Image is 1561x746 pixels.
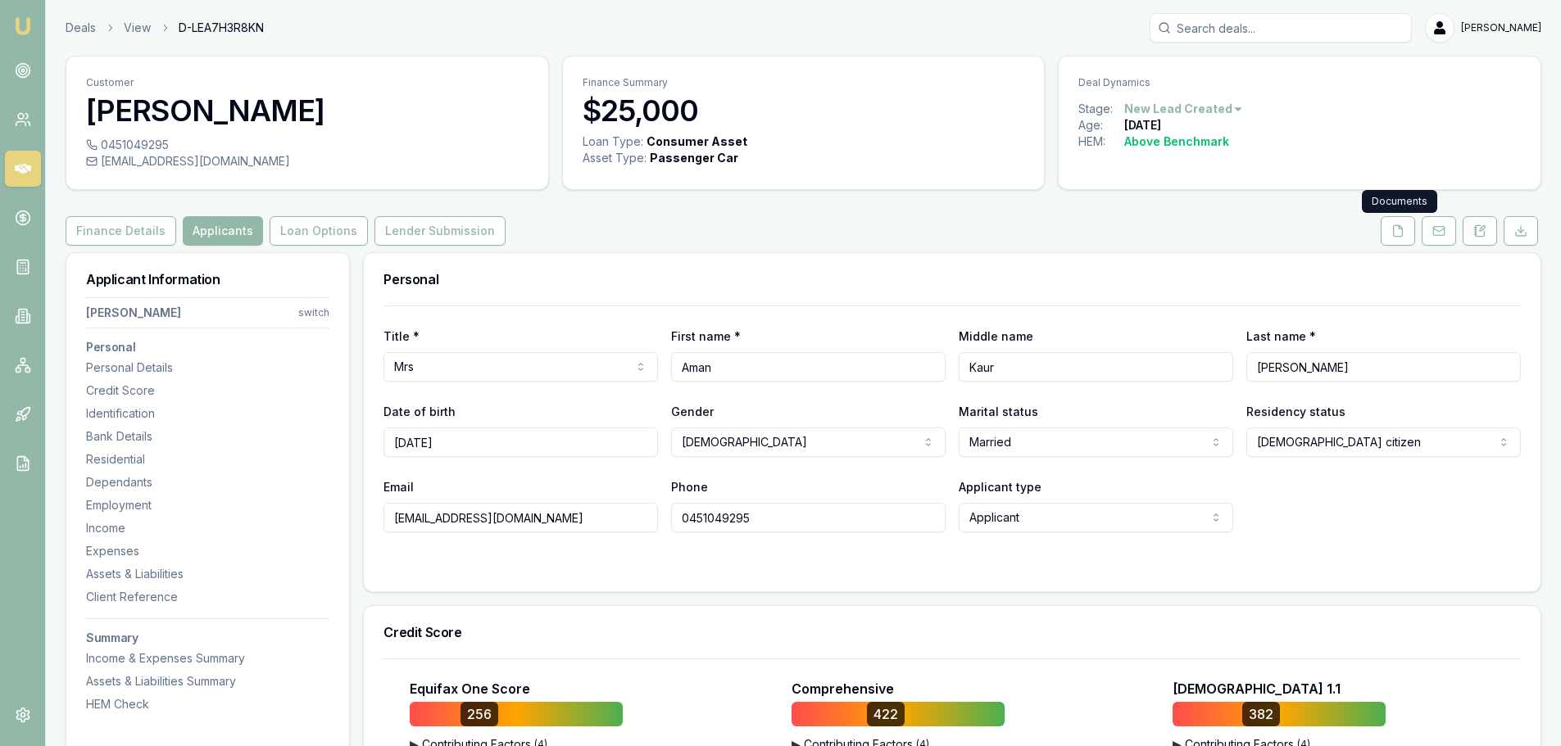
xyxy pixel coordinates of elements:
[959,480,1041,494] label: Applicant type
[86,305,181,321] div: [PERSON_NAME]
[179,216,266,246] a: Applicants
[86,520,329,536] div: Income
[383,405,456,418] label: Date of birth
[86,137,529,153] div: 0451049295
[86,273,329,286] h3: Applicant Information
[383,273,1521,286] h3: Personal
[1242,702,1280,726] div: 382
[383,626,1521,639] h3: Credit Score
[374,216,506,246] button: Lender Submission
[66,20,96,36] a: Deals
[647,133,747,150] div: Consumer Asset
[298,306,329,319] div: switch
[1124,117,1161,133] div: [DATE]
[86,405,329,422] div: Identification
[86,341,329,353] h3: Personal
[13,16,33,36] img: emu-icon-u.png
[86,632,329,644] h3: Summary
[867,702,905,726] div: 422
[86,153,529,170] div: [EMAIL_ADDRESS][DOMAIN_NAME]
[86,474,329,491] div: Dependants
[1246,329,1316,343] label: Last name *
[383,427,658,457] input: DD/MM/YYYY
[671,329,741,343] label: First name *
[1362,190,1437,213] div: Documents
[383,480,414,494] label: Email
[1173,679,1341,699] p: [DEMOGRAPHIC_DATA] 1.1
[179,20,264,36] span: D-LEA7H3R8KN
[671,405,714,418] label: Gender
[583,94,1025,127] h3: $25,000
[583,76,1025,89] p: Finance Summary
[671,480,708,494] label: Phone
[1150,13,1412,43] input: Search deals
[86,497,329,513] div: Employment
[371,216,509,246] a: Lender Submission
[1461,21,1541,34] span: [PERSON_NAME]
[86,94,529,127] h3: [PERSON_NAME]
[1124,133,1229,150] div: Above Benchmark
[959,405,1038,418] label: Marital status
[86,382,329,399] div: Credit Score
[66,20,264,36] nav: breadcrumb
[383,329,420,343] label: Title *
[66,216,176,246] button: Finance Details
[270,216,368,246] button: Loan Options
[266,216,371,246] a: Loan Options
[86,76,529,89] p: Customer
[1078,117,1124,133] div: Age:
[583,150,647,166] div: Asset Type :
[1124,101,1244,117] button: New Lead Created
[959,329,1033,343] label: Middle name
[183,216,263,246] button: Applicants
[86,428,329,445] div: Bank Details
[671,503,946,532] input: 0431 234 567
[650,150,738,166] div: Passenger Car
[792,679,894,699] p: Comprehensive
[461,702,498,726] div: 256
[86,650,329,667] div: Income & Expenses Summary
[86,566,329,582] div: Assets & Liabilities
[66,216,179,246] a: Finance Details
[86,451,329,468] div: Residential
[410,679,530,699] p: Equifax One Score
[583,133,643,150] div: Loan Type:
[86,696,329,712] div: HEM Check
[1246,405,1345,418] label: Residency status
[1078,133,1124,150] div: HEM:
[1078,76,1521,89] p: Deal Dynamics
[124,20,151,36] a: View
[86,673,329,689] div: Assets & Liabilities Summary
[86,543,329,559] div: Expenses
[86,589,329,605] div: Client Reference
[1078,101,1124,117] div: Stage:
[86,359,329,376] div: Personal Details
